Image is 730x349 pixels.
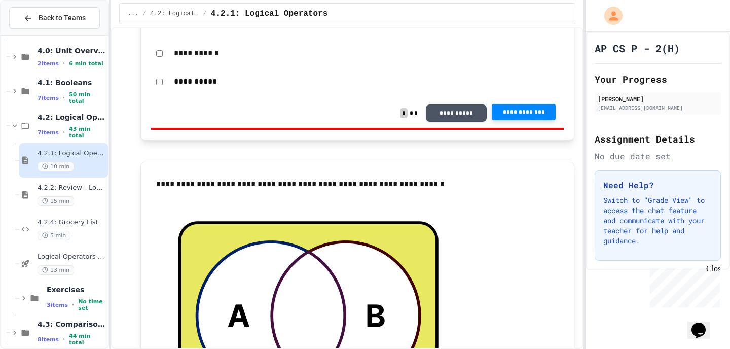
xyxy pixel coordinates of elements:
[69,333,106,346] span: 44 min total
[38,265,74,275] span: 13 min
[38,46,106,55] span: 4.0: Unit Overview
[211,8,327,20] span: 4.2.1: Logical Operators
[38,320,106,329] span: 4.3: Comparison Operators
[38,253,106,261] span: Logical Operators - Quiz
[38,336,59,343] span: 8 items
[4,4,70,64] div: Chat with us now!Close
[595,132,721,146] h2: Assignment Details
[39,13,86,23] span: Back to Teams
[63,94,65,102] span: •
[38,184,106,192] span: 4.2.2: Review - Logical Operators
[38,78,106,87] span: 4.1: Booleans
[128,10,139,18] span: ...
[38,162,74,171] span: 10 min
[603,195,712,246] p: Switch to "Grade View" to access the chat feature and communicate with your teacher for help and ...
[38,113,106,122] span: 4.2: Logical Operators
[72,301,74,309] span: •
[595,72,721,86] h2: Your Progress
[38,60,59,67] span: 2 items
[38,231,70,240] span: 5 min
[603,179,712,191] h3: Need Help?
[151,10,199,18] span: 4.2: Logical Operators
[38,196,74,206] span: 15 min
[38,129,59,136] span: 7 items
[38,218,106,227] span: 4.2.4: Grocery List
[598,94,718,103] div: [PERSON_NAME]
[595,150,721,162] div: No due date set
[78,298,106,311] span: No time set
[69,126,106,139] span: 43 min total
[47,285,106,294] span: Exercises
[38,149,106,158] span: 4.2.1: Logical Operators
[594,4,625,27] div: My Account
[687,308,720,339] iframe: chat widget
[69,91,106,104] span: 50 min total
[63,128,65,136] span: •
[646,264,720,307] iframe: chat widget
[47,302,68,308] span: 3 items
[9,7,100,29] button: Back to Teams
[69,60,103,67] span: 6 min total
[63,335,65,343] span: •
[595,41,680,55] h1: AP CS P - 2(H)
[203,10,207,18] span: /
[142,10,146,18] span: /
[598,104,718,112] div: [EMAIL_ADDRESS][DOMAIN_NAME]
[63,59,65,67] span: •
[38,95,59,101] span: 7 items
